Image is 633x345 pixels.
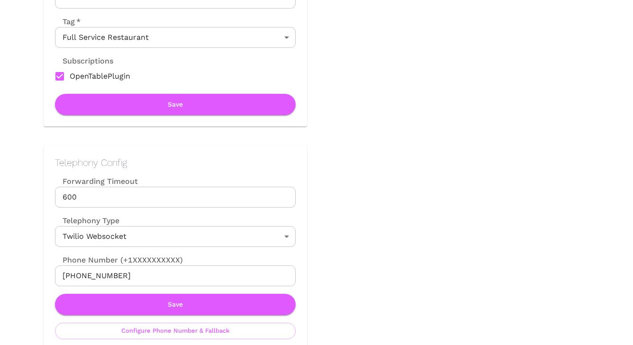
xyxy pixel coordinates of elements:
label: Tag [55,16,81,27]
label: Forwarding Timeout [55,176,296,187]
label: Phone Number (+1XXXXXXXXXX) [55,254,296,265]
button: Configure Phone Number & Fallback [55,323,296,339]
button: Save [55,294,296,315]
button: Save [55,94,296,115]
span: OpenTablePlugin [70,71,130,82]
label: Telephony Type [55,215,119,226]
div: Twilio Websocket [55,226,296,247]
h2: Telephony Config [55,157,296,168]
div: Full Service Restaurant [55,27,296,48]
label: Subscriptions [55,55,113,66]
